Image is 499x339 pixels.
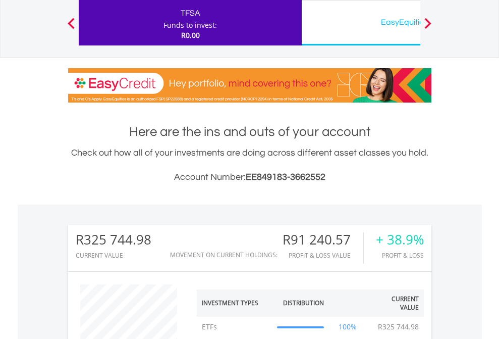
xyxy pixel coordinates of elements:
div: Profit & Loss Value [283,252,363,259]
div: TFSA [85,6,296,20]
div: Profit & Loss [376,252,424,259]
div: R325 744.98 [76,232,151,247]
th: Investment Types [197,289,272,317]
button: Previous [61,23,81,33]
h1: Here are the ins and outs of your account [68,123,431,141]
div: Funds to invest: [163,20,217,30]
td: 100% [329,317,367,337]
span: EE849183-3662552 [246,172,325,182]
button: Next [418,23,438,33]
div: Check out how all of your investments are doing across different asset classes you hold. [68,146,431,184]
div: Distribution [283,299,324,307]
div: Movement on Current Holdings: [170,252,278,258]
h3: Account Number: [68,170,431,184]
th: Current Value [367,289,424,317]
img: EasyCredit Promotion Banner [68,68,431,103]
span: R0.00 [181,30,200,40]
div: CURRENT VALUE [76,252,151,259]
td: R325 744.98 [373,317,424,337]
div: R91 240.57 [283,232,363,247]
div: + 38.9% [376,232,424,247]
td: ETFs [197,317,272,337]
